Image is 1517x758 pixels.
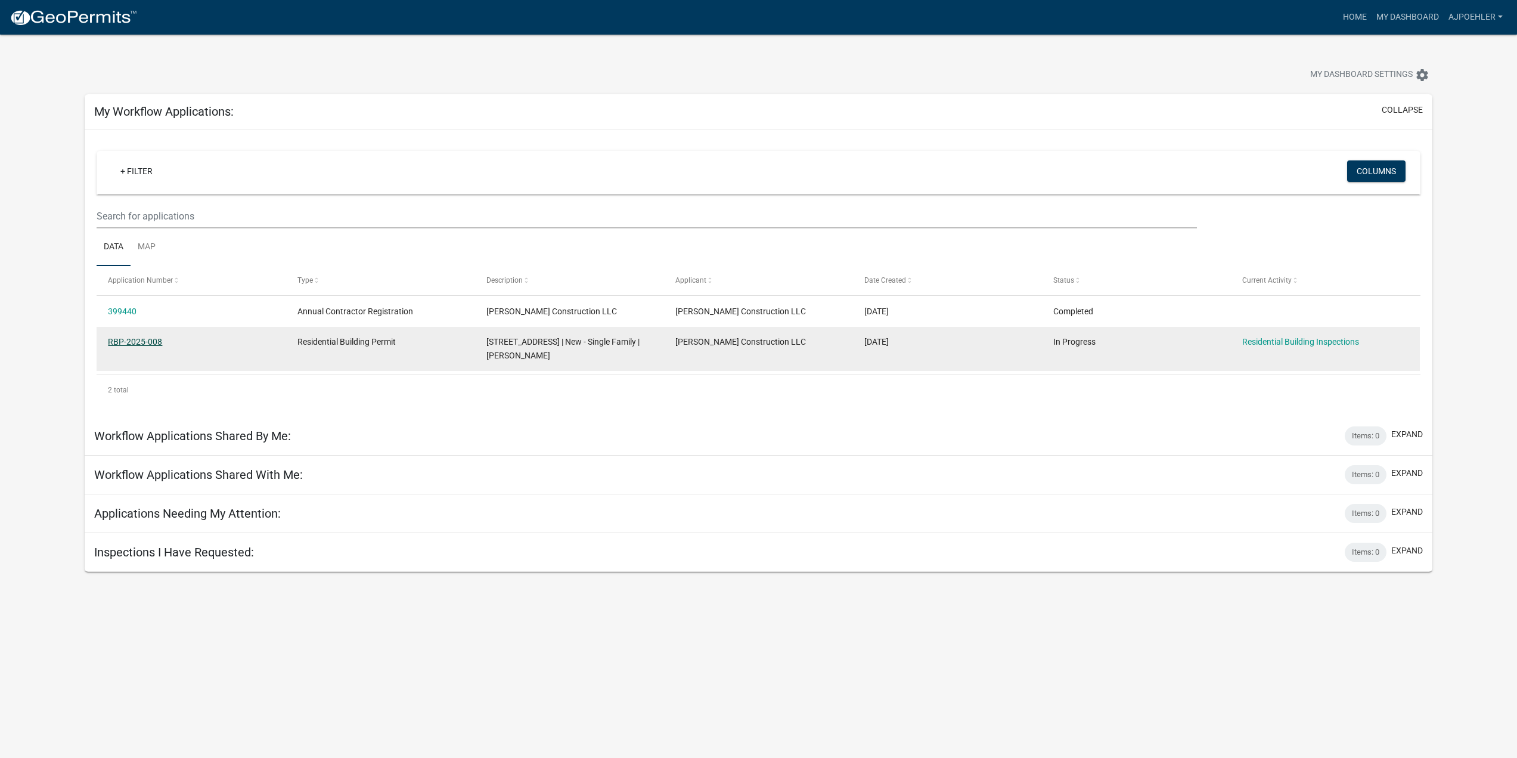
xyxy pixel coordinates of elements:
[85,129,1432,417] div: collapse
[675,337,806,346] span: Al Poehler Construction LLC
[297,307,413,316] span: Annual Contractor Registration
[1391,428,1423,441] button: expand
[94,468,303,482] h5: Workflow Applications Shared With Me:
[97,375,1420,405] div: 2 total
[1391,467,1423,479] button: expand
[131,228,163,267] a: Map
[864,337,889,346] span: 04/02/2025
[108,307,137,316] a: 399440
[1042,266,1231,295] datatable-header-cell: Status
[1242,276,1292,284] span: Current Activity
[1345,543,1386,562] div: Items: 0
[94,545,254,559] h5: Inspections I Have Requested:
[1382,104,1423,116] button: collapse
[1444,6,1507,29] a: ajpoehler
[97,266,286,295] datatable-header-cell: Application Number
[97,204,1196,228] input: Search for applications
[475,266,664,295] datatable-header-cell: Description
[1310,68,1413,82] span: My Dashboard Settings
[1053,276,1074,284] span: Status
[286,266,474,295] datatable-header-cell: Type
[1053,307,1093,316] span: Completed
[1347,160,1406,182] button: Columns
[1301,63,1439,86] button: My Dashboard Settingssettings
[1345,465,1386,484] div: Items: 0
[486,307,617,316] span: Al Poehler Construction LLC
[297,276,313,284] span: Type
[1391,544,1423,557] button: expand
[486,337,640,360] span: 2605 N Highland | New - Single Family | Paul Mayday
[1338,6,1372,29] a: Home
[1345,426,1386,445] div: Items: 0
[864,307,889,316] span: 04/02/2025
[1231,266,1420,295] datatable-header-cell: Current Activity
[1345,504,1386,523] div: Items: 0
[97,228,131,267] a: Data
[94,429,291,443] h5: Workflow Applications Shared By Me:
[1391,506,1423,518] button: expand
[664,266,853,295] datatable-header-cell: Applicant
[1242,337,1359,346] a: Residential Building Inspections
[94,104,234,119] h5: My Workflow Applications:
[864,276,906,284] span: Date Created
[108,276,173,284] span: Application Number
[853,266,1042,295] datatable-header-cell: Date Created
[486,276,523,284] span: Description
[111,160,162,182] a: + Filter
[1053,337,1096,346] span: In Progress
[1372,6,1444,29] a: My Dashboard
[675,276,706,284] span: Applicant
[297,337,396,346] span: Residential Building Permit
[1415,68,1429,82] i: settings
[94,506,281,521] h5: Applications Needing My Attention:
[108,337,162,346] a: RBP-2025-008
[675,307,806,316] span: Al Poehler Construction LLC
